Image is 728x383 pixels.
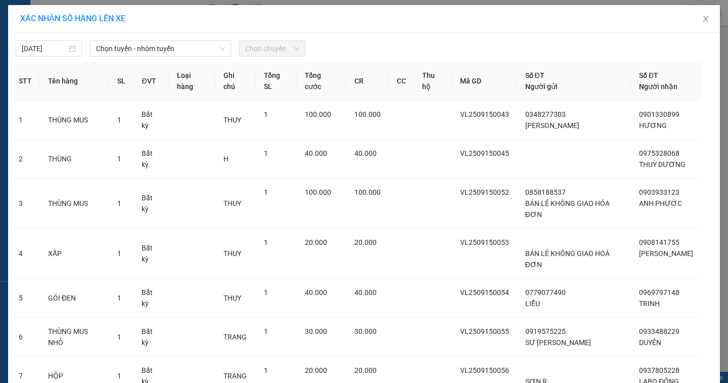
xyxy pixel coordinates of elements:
th: Thu hộ [414,62,452,101]
span: Số ĐT [525,71,544,79]
span: [PERSON_NAME] [639,249,693,258]
span: 1 [117,199,121,207]
span: 1 [264,288,268,296]
td: THÙNG [40,140,109,179]
td: THÙNG MUS NHỎ [40,318,109,357]
td: XẤP [40,229,109,279]
span: XÁC NHẬN SỐ HÀNG LÊN XE [20,14,125,23]
span: 1 [264,149,268,157]
td: Bất kỳ [133,101,169,140]
span: [PERSON_NAME] [525,121,579,130]
span: VL2509150056 [460,366,509,374]
td: 5 [11,279,40,318]
span: 30.000 [305,327,327,335]
span: ANH PHƯỚC [639,199,682,207]
span: VL2509150052 [460,188,509,196]
span: 0908141755 [639,238,679,246]
th: CC [389,62,414,101]
td: THÙNG MUS [40,179,109,229]
span: 1 [264,188,268,196]
td: Bất kỳ [133,279,169,318]
span: Người gửi [525,82,558,91]
span: Chọn chuyến [245,41,299,56]
th: SL [109,62,133,101]
th: Tổng SL [256,62,297,101]
span: 40.000 [354,288,377,296]
span: 0779077490 [525,288,566,296]
th: CR [346,62,389,101]
span: 20.000 [354,366,377,374]
span: 1 [264,110,268,118]
td: GÓI ĐEN [40,279,109,318]
td: Bất kỳ [133,318,169,357]
span: VL2509150054 [460,288,509,296]
span: 1 [117,155,121,163]
span: DUYÊN [639,338,661,347]
span: 0903933123 [639,188,679,196]
span: VL2509150053 [460,238,509,246]
span: 0937805228 [639,366,679,374]
span: 1 [117,116,121,124]
span: 1 [264,366,268,374]
span: 100.000 [354,110,381,118]
span: 1 [117,333,121,341]
span: TRANG [223,372,247,380]
span: 40.000 [305,288,327,296]
span: THUY [223,294,241,302]
span: 1 [117,294,121,302]
span: 100.000 [305,188,331,196]
span: HƯƠNG [639,121,667,130]
span: TRANG [223,333,247,341]
span: THUỲ DƯƠNG [639,160,686,168]
span: 100.000 [354,188,381,196]
span: THUY [223,116,241,124]
td: 4 [11,229,40,279]
input: 15/09/2025 [22,43,67,54]
span: TRINH [639,300,660,308]
span: 1 [264,238,268,246]
span: close [702,15,710,23]
th: Loại hàng [169,62,215,101]
span: 20.000 [305,366,327,374]
span: Số ĐT [639,71,658,79]
button: Close [692,5,720,33]
span: 40.000 [354,149,377,157]
span: Người nhận [639,82,677,91]
span: 30.000 [354,327,377,335]
span: 0901330899 [639,110,679,118]
span: THUY [223,199,241,207]
span: 1 [117,249,121,258]
td: Bất kỳ [133,140,169,179]
span: 1 [117,372,121,380]
td: Bất kỳ [133,179,169,229]
span: 0919575225 [525,327,566,335]
td: THÙNG MUS [40,101,109,140]
span: down [219,46,225,52]
span: BÁN LẺ KHÔNG GIAO HÓA ĐƠN [525,199,610,219]
span: 0348277303 [525,110,566,118]
span: 0858188537 [525,188,566,196]
td: 3 [11,179,40,229]
th: Ghi chú [215,62,256,101]
span: VL2509150043 [460,110,509,118]
td: 1 [11,101,40,140]
span: 1 [264,327,268,335]
span: Chọn tuyến - nhóm tuyến [96,41,225,56]
span: 20.000 [354,238,377,246]
th: Tên hàng [40,62,109,101]
span: VL2509150055 [460,327,509,335]
span: 100.000 [305,110,331,118]
span: H [223,155,229,163]
td: Bất kỳ [133,229,169,279]
span: 20.000 [305,238,327,246]
span: 0975328068 [639,149,679,157]
th: STT [11,62,40,101]
td: 2 [11,140,40,179]
td: 6 [11,318,40,357]
th: ĐVT [133,62,169,101]
span: VL2509150045 [460,149,509,157]
th: Mã GD [452,62,517,101]
span: 0969797148 [639,288,679,296]
span: SƯ [PERSON_NAME] [525,338,591,347]
span: BÁN LẺ KHÔNG GIAO HOÁ ĐƠN [525,249,610,269]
